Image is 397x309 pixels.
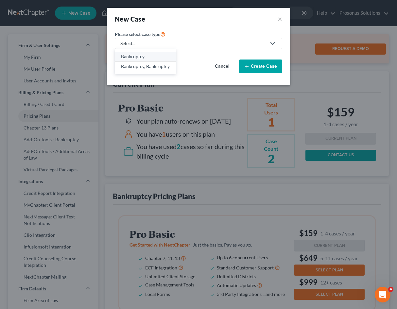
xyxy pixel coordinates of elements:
button: Create Case [239,60,282,73]
div: Select... [120,40,266,47]
span: 4 [388,287,393,292]
span: Please select case type [115,31,160,37]
div: Bankruptcy [121,53,170,60]
a: Bankruptcy [115,52,176,62]
div: Bankruptcy, Bankruptcy [121,63,170,70]
button: × [278,14,282,24]
button: Cancel [208,60,236,73]
iframe: Intercom live chat [375,287,390,302]
strong: New Case [115,15,145,23]
a: Bankruptcy, Bankruptcy [115,62,176,72]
